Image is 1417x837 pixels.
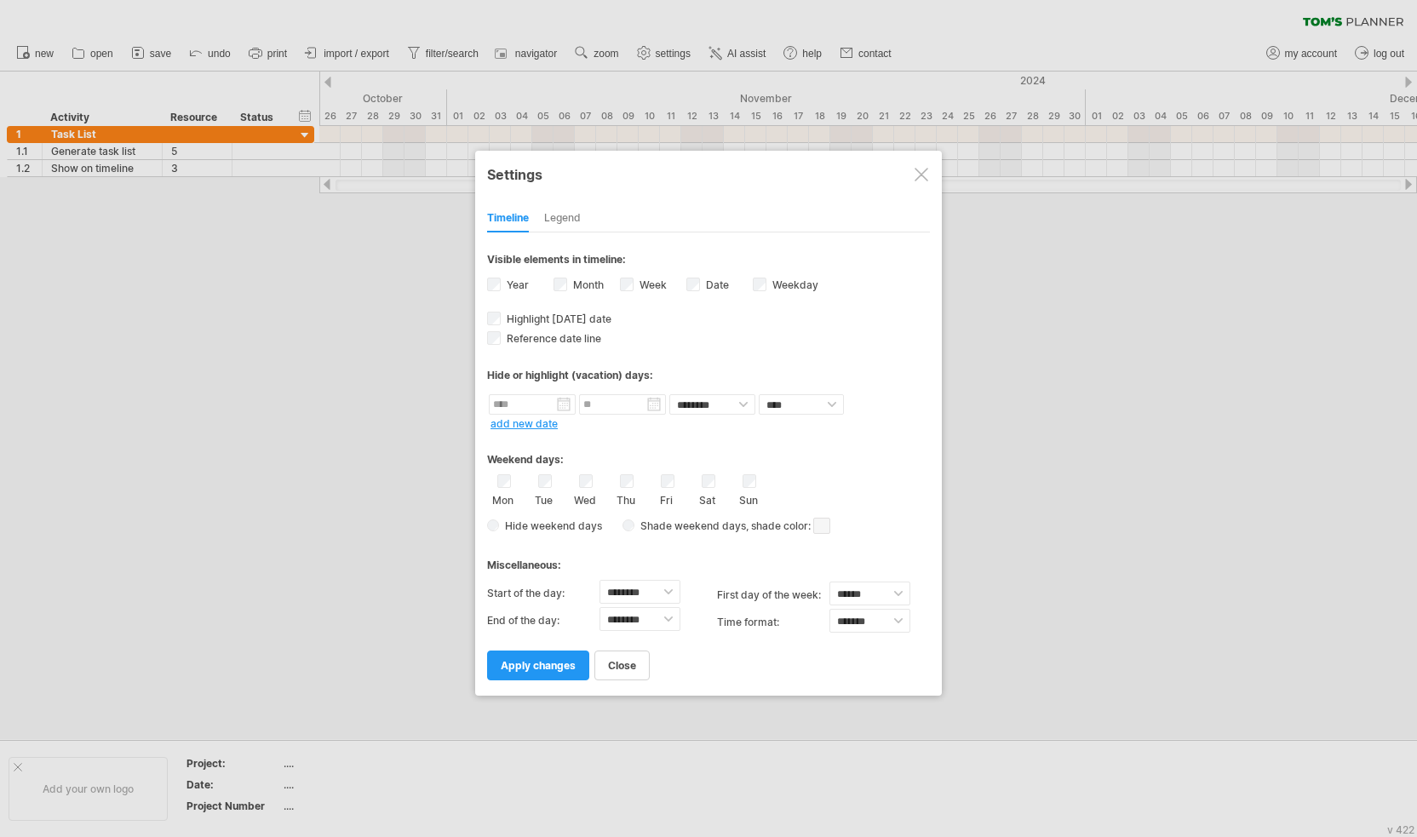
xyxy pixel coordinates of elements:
label: Weekday [769,278,818,291]
div: Weekend days: [487,437,930,470]
label: first day of the week: [717,582,829,609]
span: Hide weekend days [499,519,602,532]
label: Fri [656,490,677,507]
label: Start of the day: [487,580,599,607]
span: click here to change the shade color [813,518,830,534]
a: close [594,651,650,680]
label: Sat [697,490,718,507]
label: Date [703,278,729,291]
label: Week [636,278,667,291]
label: Year [503,278,529,291]
div: Miscellaneous: [487,542,930,576]
span: Shade weekend days [634,519,746,532]
span: Reference date line [503,332,601,345]
span: , shade color: [746,516,830,536]
a: add new date [490,417,558,430]
span: apply changes [501,659,576,672]
div: Hide or highlight (vacation) days: [487,369,930,381]
label: Wed [574,490,595,507]
label: Month [570,278,604,291]
label: Sun [737,490,759,507]
label: Mon [492,490,513,507]
label: Thu [615,490,636,507]
div: Settings [487,158,930,189]
a: apply changes [487,651,589,680]
div: Timeline [487,205,529,232]
div: Legend [544,205,581,232]
label: Time format: [717,609,829,636]
label: Tue [533,490,554,507]
span: close [608,659,636,672]
label: End of the day: [487,607,599,634]
span: Highlight [DATE] date [503,312,611,325]
div: Visible elements in timeline: [487,253,930,271]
